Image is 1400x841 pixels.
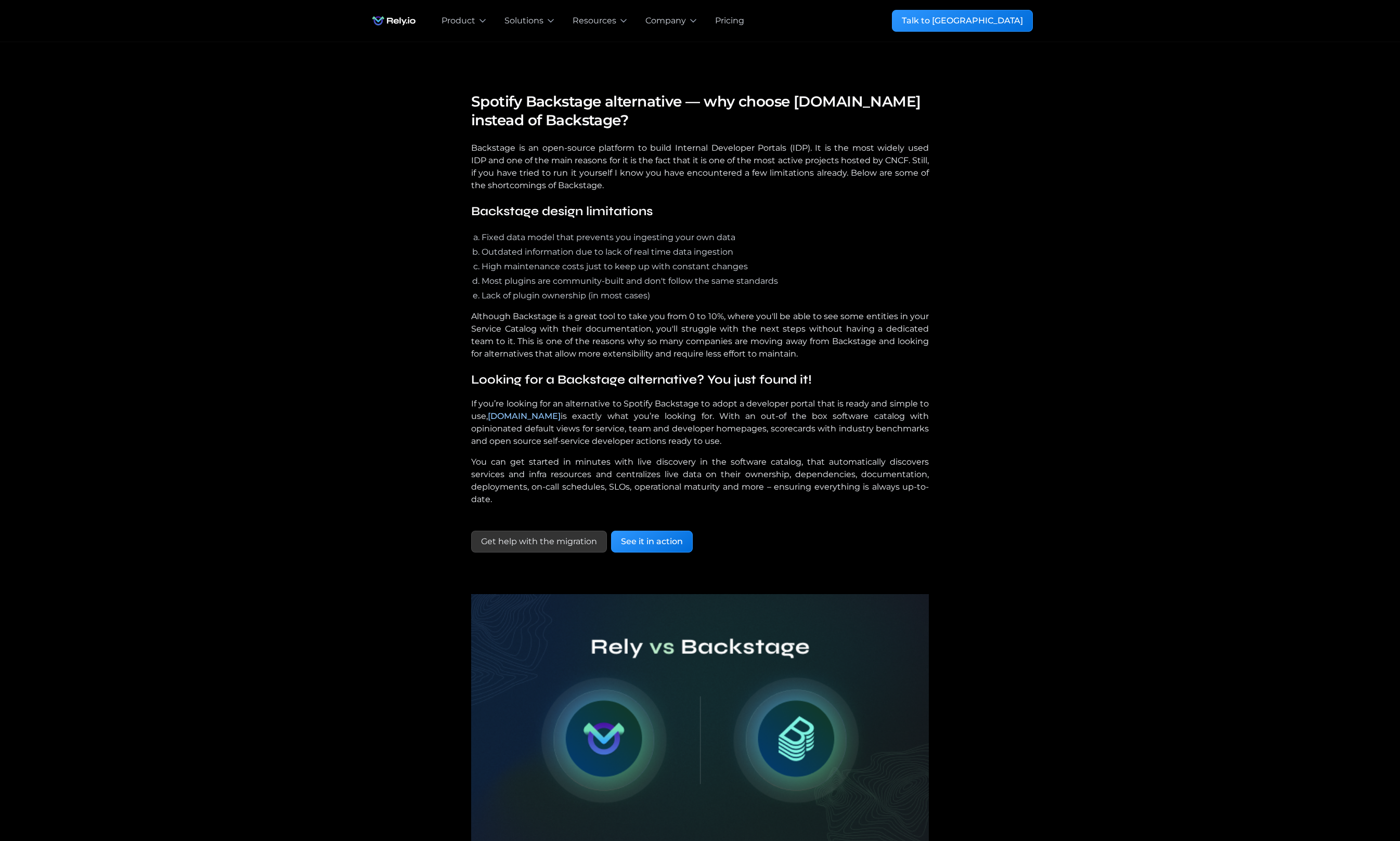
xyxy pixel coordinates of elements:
[442,15,475,27] div: Product
[611,531,693,553] a: See it in action
[504,15,543,27] div: Solutions
[471,398,929,448] p: If you’re looking for an alternative to Spotify Backstage to adopt a developer portal that is rea...
[471,531,607,553] a: Get help with the migration
[645,15,686,27] div: Company
[482,246,929,258] li: Outdated information due to lack of real time data ingestion
[488,411,561,421] a: [DOMAIN_NAME]
[367,10,421,31] img: Rely.io logo
[573,15,616,27] div: Resources
[471,456,929,506] p: You can get started in minutes with live discovery in the software catalog, that automatically di...
[471,202,929,221] h5: Backstage design limitations
[367,10,421,31] a: home
[471,310,929,360] p: Although Backstage is a great tool to take you from 0 to 10%, where you'll be able to see some en...
[482,231,929,244] li: Fixed data model that prevents you ingesting your own data
[482,275,929,287] li: Most plugins are community-built and don't follow the same standards
[482,290,929,302] li: Lack of plugin ownership (in most cases)
[471,371,929,389] h5: Looking for a Backstage alternative? You just found it!
[892,10,1033,32] a: Talk to [GEOGRAPHIC_DATA]
[471,142,929,192] p: Backstage is an open-source platform to build Internal Developer Portals (IDP). It is the most wi...
[471,92,929,129] h4: Spotify Backstage alternative — why choose [DOMAIN_NAME] instead of Backstage?
[481,535,597,548] div: Get help with the migration
[902,15,1023,27] div: Talk to [GEOGRAPHIC_DATA]
[621,535,683,548] div: See it in action
[482,260,929,273] li: High maintenance costs just to keep up with constant changes
[715,15,744,27] a: Pricing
